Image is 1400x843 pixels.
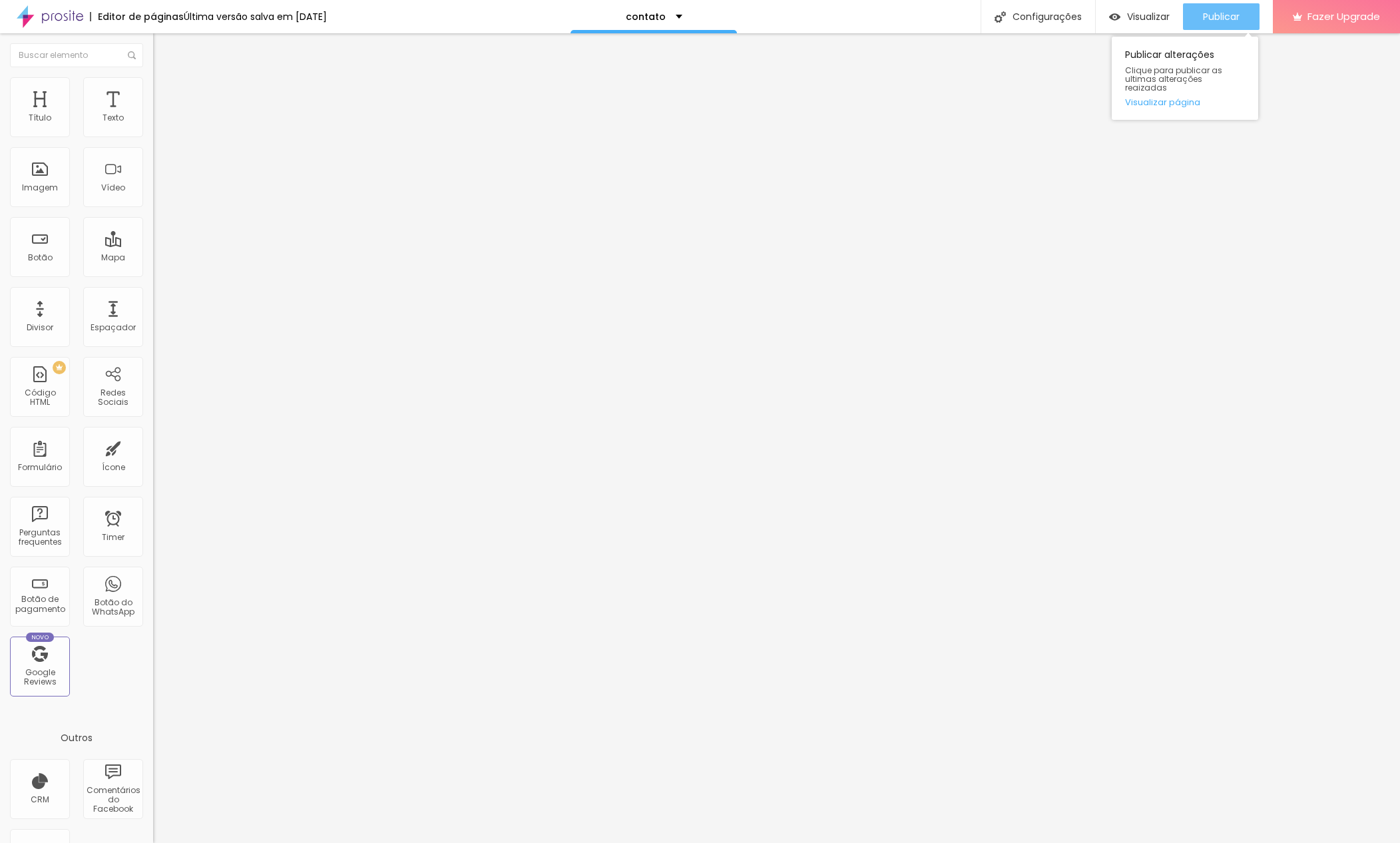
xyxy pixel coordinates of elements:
div: Título [29,113,51,123]
div: Perguntas frequentes [13,528,66,547]
div: CRM [31,795,49,804]
button: Publicar [1183,3,1260,30]
div: Novo [26,633,55,642]
div: Botão [28,253,53,262]
button: Visualizar [1096,3,1183,30]
span: Fazer Upgrade [1307,11,1380,22]
a: Visualizar página [1125,98,1245,107]
div: Espaçador [91,323,136,332]
span: Publicar [1203,11,1240,22]
div: Timer [102,533,124,542]
div: Botão do WhatsApp [87,598,139,617]
div: Botão de pagamento [13,595,66,614]
div: Redes Sociais [87,388,139,408]
span: Visualizar [1127,11,1170,22]
div: Publicar alterações [1112,37,1258,120]
iframe: Editor [153,33,1400,843]
div: Código HTML [13,388,66,408]
div: Formulário [18,463,62,472]
img: Icone [995,11,1006,23]
div: Comentários do Facebook [87,786,139,814]
div: Divisor [27,323,53,332]
img: Icone [128,51,136,59]
div: Editor de páginas [90,12,184,21]
div: Ícone [102,463,125,472]
p: contato [626,12,666,21]
input: Buscar elemento [10,43,143,67]
div: Google Reviews [13,668,66,687]
div: Vídeo [101,183,125,192]
img: view-1.svg [1109,11,1120,23]
div: Texto [103,113,124,123]
div: Última versão salva em [DATE] [184,12,327,21]
div: Imagem [22,183,58,192]
span: Clique para publicar as ultimas alterações reaizadas [1125,66,1245,93]
div: Mapa [101,253,125,262]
